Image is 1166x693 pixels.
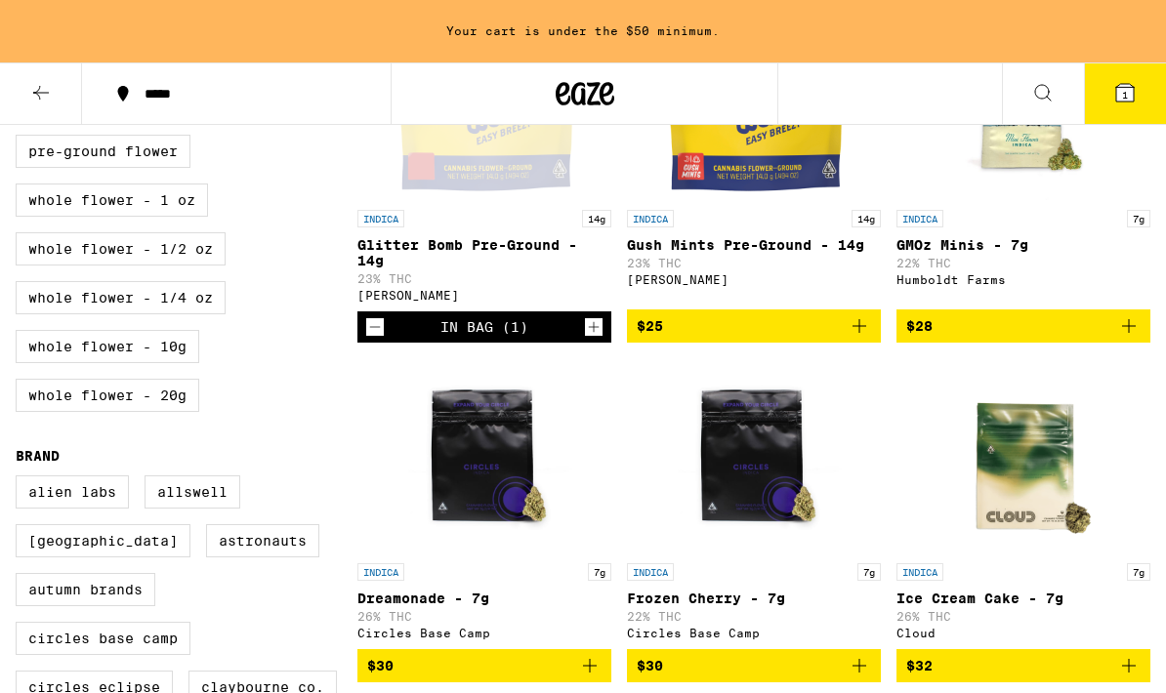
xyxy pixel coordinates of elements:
[896,309,1150,343] button: Add to bag
[627,649,881,682] button: Add to bag
[357,649,611,682] button: Add to bag
[357,563,404,581] p: INDICA
[387,358,582,553] img: Circles Base Camp - Dreamonade - 7g
[896,627,1150,639] div: Cloud
[1127,563,1150,581] p: 7g
[357,5,611,311] a: Open page for Glitter Bomb Pre-Ground - 14g from Yada Yada
[627,358,881,649] a: Open page for Frozen Cherry - 7g from Circles Base Camp
[16,183,208,217] label: Whole Flower - 1 oz
[357,358,611,649] a: Open page for Dreamonade - 7g from Circles Base Camp
[896,237,1150,253] p: GMOz Minis - 7g
[16,622,190,655] label: Circles Base Camp
[145,475,240,509] label: Allswell
[857,563,881,581] p: 7g
[16,135,190,168] label: Pre-ground Flower
[926,358,1121,553] img: Cloud - Ice Cream Cake - 7g
[627,237,881,253] p: Gush Mints Pre-Ground - 14g
[16,330,199,363] label: Whole Flower - 10g
[357,610,611,623] p: 26% THC
[588,563,611,581] p: 7g
[896,563,943,581] p: INDICA
[16,448,60,464] legend: Brand
[357,272,611,285] p: 23% THC
[627,591,881,606] p: Frozen Cherry - 7g
[627,273,881,286] div: [PERSON_NAME]
[637,658,663,673] span: $30
[896,358,1150,649] a: Open page for Ice Cream Cake - 7g from Cloud
[627,5,881,309] a: Open page for Gush Mints Pre-Ground - 14g from Yada Yada
[627,309,881,343] button: Add to bag
[627,563,674,581] p: INDICA
[357,289,611,302] div: [PERSON_NAME]
[896,273,1150,286] div: Humboldt Farms
[906,318,933,334] span: $28
[357,627,611,639] div: Circles Base Camp
[896,257,1150,269] p: 22% THC
[365,317,385,337] button: Decrement
[16,232,226,265] label: Whole Flower - 1/2 oz
[357,237,611,268] p: Glitter Bomb Pre-Ground - 14g
[206,524,319,557] label: Astronauts
[627,257,881,269] p: 23% THC
[582,210,611,227] p: 14g
[16,379,199,412] label: Whole Flower - 20g
[896,591,1150,606] p: Ice Cream Cake - 7g
[357,210,404,227] p: INDICA
[440,319,528,335] div: In Bag (1)
[852,210,881,227] p: 14g
[656,358,852,553] img: Circles Base Camp - Frozen Cherry - 7g
[896,5,1150,309] a: Open page for GMOz Minis - 7g from Humboldt Farms
[16,524,190,557] label: [GEOGRAPHIC_DATA]
[627,610,881,623] p: 22% THC
[367,658,394,673] span: $30
[16,281,226,314] label: Whole Flower - 1/4 oz
[896,210,943,227] p: INDICA
[627,210,674,227] p: INDICA
[1127,210,1150,227] p: 7g
[1084,63,1166,124] button: 1
[16,573,155,606] label: Autumn Brands
[627,627,881,639] div: Circles Base Camp
[896,649,1150,682] button: Add to bag
[1122,89,1128,101] span: 1
[637,318,663,334] span: $25
[16,475,129,509] label: Alien Labs
[357,591,611,606] p: Dreamonade - 7g
[906,658,933,673] span: $32
[584,317,604,337] button: Increment
[896,610,1150,623] p: 26% THC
